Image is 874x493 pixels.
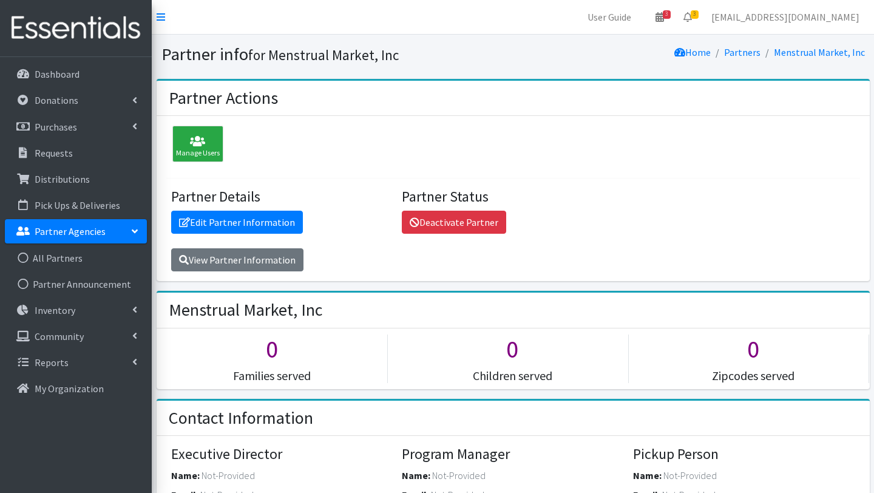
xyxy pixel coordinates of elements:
[169,408,313,429] h2: Contact Information
[5,246,147,270] a: All Partners
[171,188,393,206] h4: Partner Details
[638,335,869,364] h1: 0
[248,46,399,64] small: for Menstrual Market, Inc
[402,446,624,463] h4: Program Manager
[166,140,223,152] a: Manage Users
[5,219,147,243] a: Partner Agencies
[5,324,147,348] a: Community
[5,8,147,49] img: HumanEssentials
[663,10,671,19] span: 3
[171,211,303,234] a: Edit Partner Information
[402,468,430,483] label: Name:
[402,211,506,234] a: Deactivate Partner
[171,468,200,483] label: Name:
[171,446,393,463] h4: Executive Director
[157,335,388,364] h1: 0
[663,469,717,481] span: Not-Provided
[35,147,73,159] p: Requests
[5,350,147,375] a: Reports
[5,141,147,165] a: Requests
[5,62,147,86] a: Dashboard
[172,126,223,162] div: Manage Users
[35,68,80,80] p: Dashboard
[35,330,84,342] p: Community
[633,468,662,483] label: Name:
[397,369,628,383] h5: Children served
[35,199,120,211] p: Pick Ups & Deliveries
[157,369,388,383] h5: Families served
[633,446,855,463] h4: Pickup Person
[161,44,509,65] h1: Partner info
[202,469,255,481] span: Not-Provided
[35,356,69,369] p: Reports
[5,272,147,296] a: Partner Announcement
[5,298,147,322] a: Inventory
[774,46,865,58] a: Menstrual Market, Inc
[5,115,147,139] a: Purchases
[674,5,702,29] a: 3
[35,382,104,395] p: My Organization
[397,335,628,364] h1: 0
[169,88,278,109] h2: Partner Actions
[5,376,147,401] a: My Organization
[5,193,147,217] a: Pick Ups & Deliveries
[35,121,77,133] p: Purchases
[646,5,674,29] a: 3
[35,94,78,106] p: Donations
[724,46,761,58] a: Partners
[578,5,641,29] a: User Guide
[5,88,147,112] a: Donations
[35,173,90,185] p: Distributions
[35,225,106,237] p: Partner Agencies
[674,46,711,58] a: Home
[638,369,869,383] h5: Zipcodes served
[169,300,322,321] h2: Menstrual Market, Inc
[5,167,147,191] a: Distributions
[432,469,486,481] span: Not-Provided
[702,5,869,29] a: [EMAIL_ADDRESS][DOMAIN_NAME]
[691,10,699,19] span: 3
[35,304,75,316] p: Inventory
[171,248,303,271] a: View Partner Information
[402,188,624,206] h4: Partner Status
